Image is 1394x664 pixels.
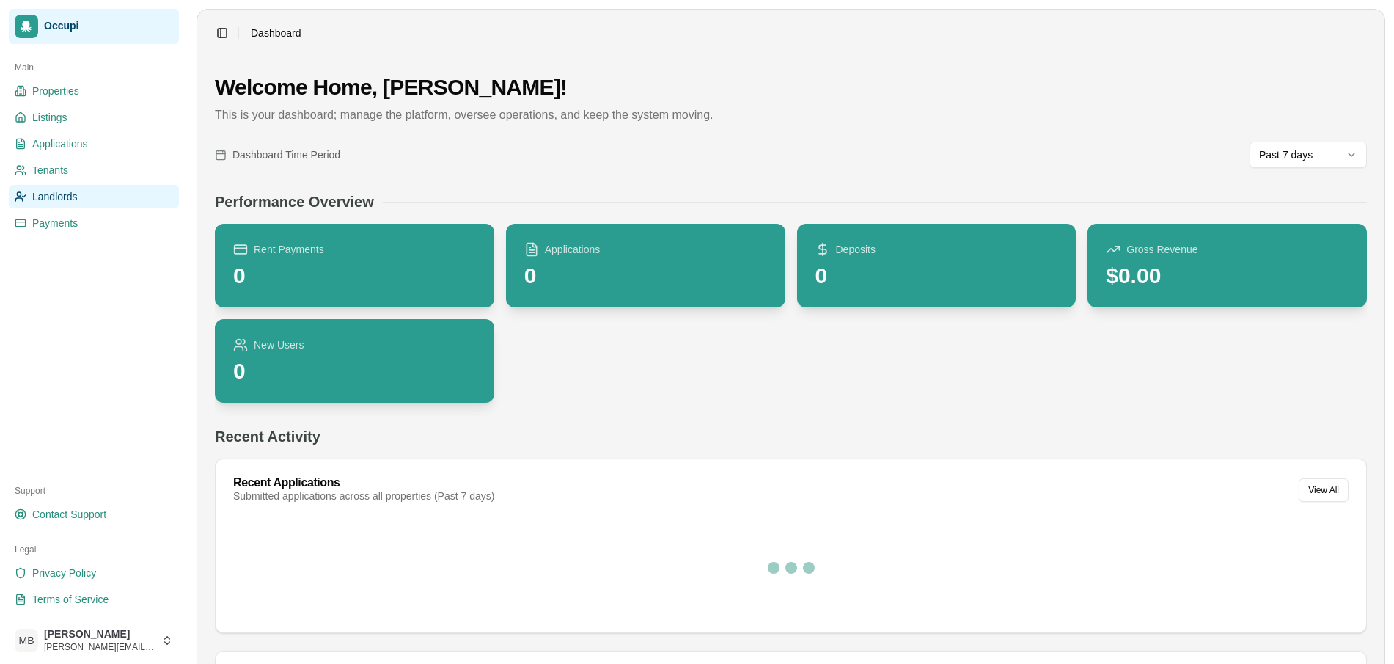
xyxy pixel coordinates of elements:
[233,263,324,289] div: 0
[32,136,88,151] span: Applications
[44,641,155,653] span: [PERSON_NAME][EMAIL_ADDRESS][DOMAIN_NAME]
[215,74,1367,101] h1: Welcome Home, [PERSON_NAME]!
[233,477,494,489] div: Recent Applications
[15,629,38,652] span: MB
[254,338,304,352] span: New Users
[215,191,374,212] h2: Performance Overview
[32,216,78,230] span: Payments
[9,185,179,208] a: Landlords
[9,132,179,156] a: Applications
[1126,242,1197,257] span: Gross Revenue
[9,588,179,611] a: Terms of Service
[524,263,601,289] div: 0
[836,242,876,257] span: Deposits
[9,56,179,79] div: Main
[232,147,340,162] span: Dashboard Time Period
[9,106,179,129] a: Listings
[254,242,324,257] span: Rent Payments
[9,561,179,585] a: Privacy Policy
[32,163,68,178] span: Tenants
[9,503,179,526] a: Contact Support
[9,211,179,235] a: Payments
[9,79,179,103] a: Properties
[9,538,179,561] div: Legal
[9,9,179,44] a: Occupi
[44,20,173,33] span: Occupi
[44,628,155,641] span: [PERSON_NAME]
[251,26,301,40] span: Dashboard
[233,489,494,503] div: Submitted applications across all properties (Past 7 days)
[32,84,79,98] span: Properties
[32,592,109,607] span: Terms of Service
[9,479,179,503] div: Support
[32,110,67,125] span: Listings
[9,158,179,182] a: Tenants
[251,26,301,40] nav: breadcrumb
[32,566,96,580] span: Privacy Policy
[815,263,876,289] div: 0
[32,189,78,204] span: Landlords
[233,358,304,384] div: 0
[215,106,1367,124] p: This is your dashboard; manage the platform, oversee operations, and keep the system moving.
[32,507,106,522] span: Contact Support
[1299,478,1349,502] button: View All
[545,242,601,257] span: Applications
[1106,263,1197,289] div: $0.00
[9,623,179,658] button: MB[PERSON_NAME][PERSON_NAME][EMAIL_ADDRESS][DOMAIN_NAME]
[215,426,320,447] h2: Recent Activity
